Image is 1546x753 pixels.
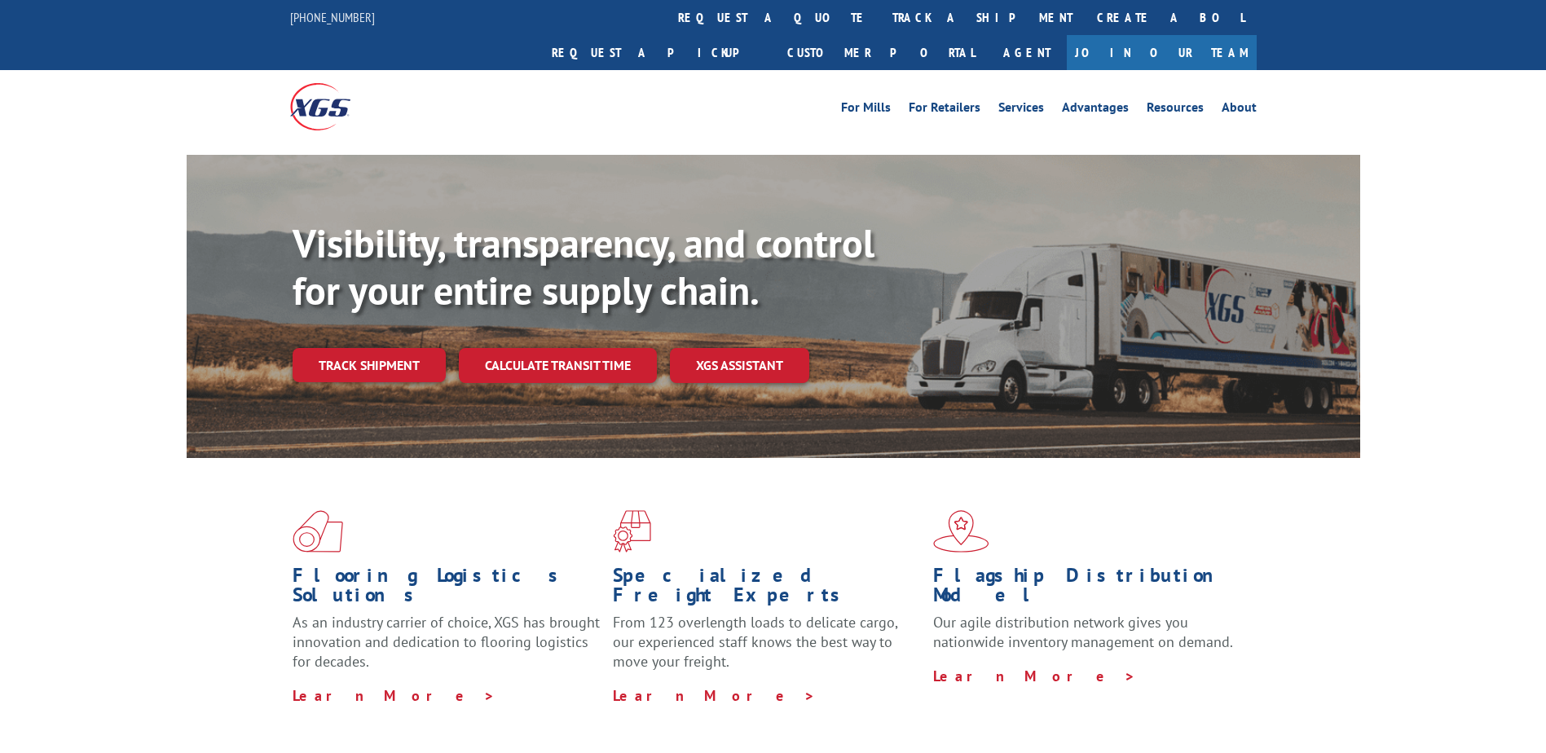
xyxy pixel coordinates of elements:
p: From 123 overlength loads to delicate cargo, our experienced staff knows the best way to move you... [613,613,921,685]
a: For Retailers [909,101,980,119]
b: Visibility, transparency, and control for your entire supply chain. [293,218,874,315]
h1: Flooring Logistics Solutions [293,566,601,613]
span: Our agile distribution network gives you nationwide inventory management on demand. [933,613,1233,651]
a: Join Our Team [1067,35,1257,70]
a: Learn More > [293,686,496,705]
a: Advantages [1062,101,1129,119]
a: About [1222,101,1257,119]
a: [PHONE_NUMBER] [290,9,375,25]
a: Resources [1147,101,1204,119]
a: Services [998,101,1044,119]
img: xgs-icon-total-supply-chain-intelligence-red [293,510,343,553]
a: Calculate transit time [459,348,657,383]
a: Agent [987,35,1067,70]
img: xgs-icon-flagship-distribution-model-red [933,510,989,553]
a: XGS ASSISTANT [670,348,809,383]
a: Learn More > [613,686,816,705]
h1: Flagship Distribution Model [933,566,1241,613]
a: For Mills [841,101,891,119]
span: As an industry carrier of choice, XGS has brought innovation and dedication to flooring logistics... [293,613,600,671]
a: Customer Portal [775,35,987,70]
a: Request a pickup [540,35,775,70]
a: Learn More > [933,667,1136,685]
img: xgs-icon-focused-on-flooring-red [613,510,651,553]
a: Track shipment [293,348,446,382]
h1: Specialized Freight Experts [613,566,921,613]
